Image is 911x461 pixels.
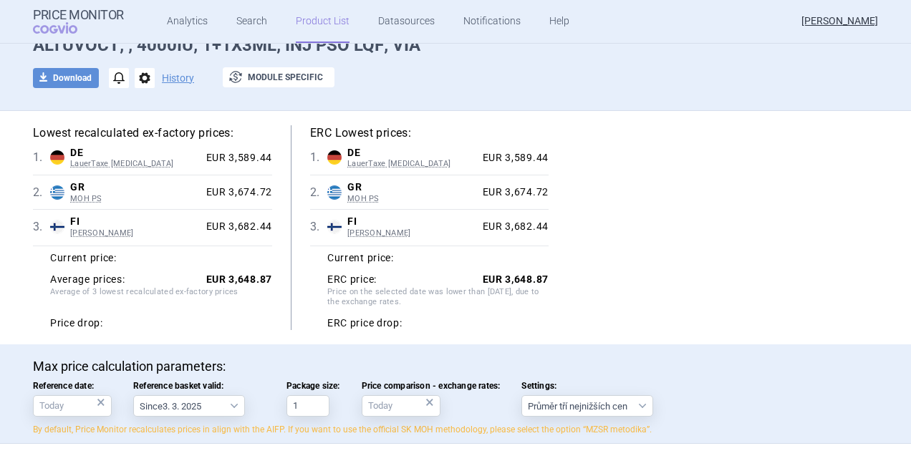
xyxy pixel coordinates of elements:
[50,273,125,286] strong: Average prices:
[477,152,549,165] div: EUR 3,589.44
[133,381,265,391] span: Reference basket valid:
[33,184,50,201] span: 2 .
[201,220,272,233] div: EUR 3,682.44
[33,381,112,391] span: Reference date:
[33,359,878,374] p: Max price calculation parameters:
[483,273,549,285] strong: EUR 3,648.87
[347,228,477,238] span: [PERSON_NAME]
[362,381,501,391] span: Price comparison - exchange rates:
[33,68,99,88] button: Download
[477,186,549,199] div: EUR 3,674.72
[33,8,124,35] a: Price MonitorCOGVIO
[50,150,64,165] img: Germany
[50,252,117,263] strong: Current price:
[521,395,653,417] select: Settings:
[310,149,327,166] span: 1 .
[70,228,201,238] span: [PERSON_NAME]
[327,220,342,234] img: Finland
[347,159,477,169] span: LauerTaxe [MEDICAL_DATA]
[33,424,878,436] p: By default, Price Monitor recalculates prices in align with the AIFP. If you want to use the offi...
[362,395,440,417] input: Price comparison - exchange rates:×
[97,394,105,410] div: ×
[477,220,549,233] div: EUR 3,682.44
[33,149,50,166] span: 1 .
[33,35,878,56] h1: ALTUVOCT; ; 4000IU; 1+1X3ML; INJ PSO LQF; VIA
[70,194,201,204] span: MOH PS
[70,159,201,169] span: LauerTaxe [MEDICAL_DATA]
[327,252,394,263] strong: Current price:
[70,147,201,160] span: DE
[201,152,272,165] div: EUR 3,589.44
[347,215,477,228] span: FI
[50,287,272,310] span: Average of 3 lowest recalculated ex-factory prices
[286,395,329,417] input: Package size:
[327,273,377,286] strong: ERC price:
[310,218,327,236] span: 3 .
[50,185,64,200] img: Greece
[223,67,334,87] button: Module specific
[201,186,272,199] div: EUR 3,674.72
[133,395,245,417] select: Reference basket valid:
[33,8,124,22] strong: Price Monitor
[206,273,272,285] strong: EUR 3,648.87
[327,317,403,330] strong: ERC price drop:
[347,194,477,204] span: MOH PS
[347,147,477,160] span: DE
[70,181,201,194] span: GR
[521,381,653,391] span: Settings:
[33,22,97,34] span: COGVIO
[286,381,340,391] span: Package size:
[70,215,201,228] span: FI
[50,317,103,330] strong: Price drop:
[310,184,327,201] span: 2 .
[33,218,50,236] span: 3 .
[310,125,549,141] h5: ERC Lowest prices:
[327,287,549,310] span: Price on the selected date was lower than [DATE], due to the exchange rates.
[425,394,434,410] div: ×
[327,185,342,200] img: Greece
[50,220,64,234] img: Finland
[327,150,342,165] img: Germany
[33,125,272,141] h5: Lowest recalculated ex-factory prices:
[33,395,112,417] input: Reference date:×
[162,73,194,83] button: History
[347,181,477,194] span: GR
